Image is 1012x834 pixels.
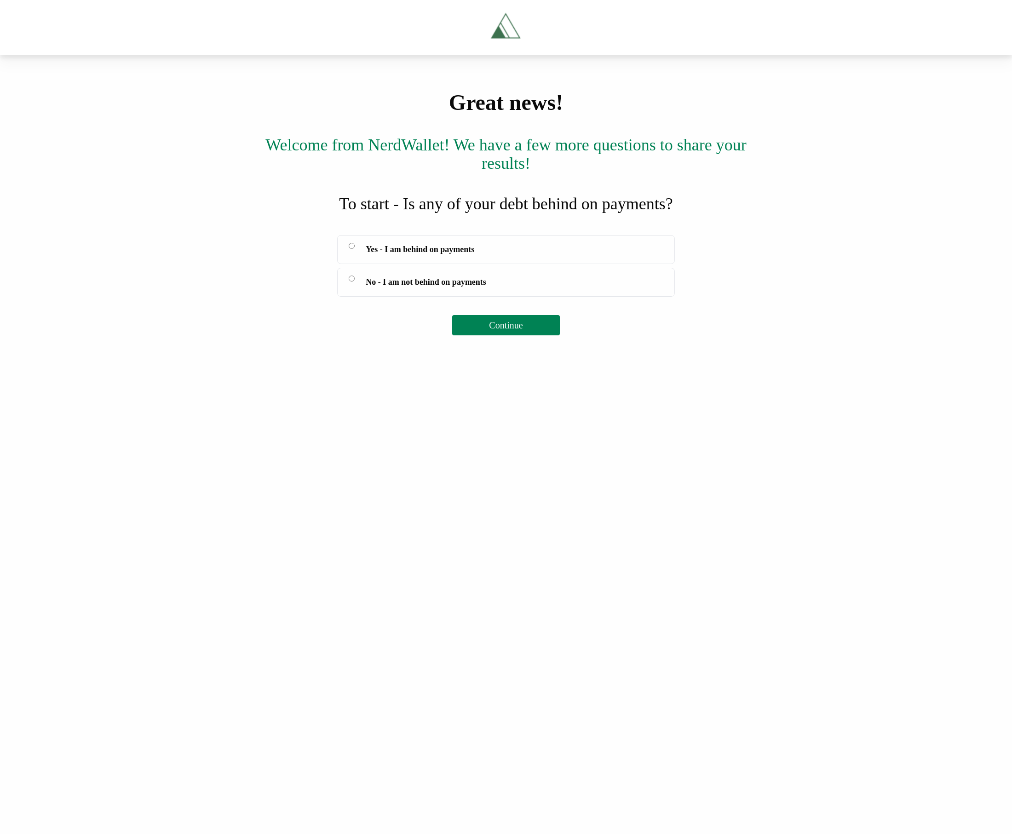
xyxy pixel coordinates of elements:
div: Welcome from NerdWallet! We have a few more questions to share your results! [253,136,759,173]
span: Continue [489,320,523,330]
span: Yes - I am behind on payments [366,243,474,256]
a: Tryascend.com [444,7,568,47]
button: Continue [452,315,559,335]
input: Yes - I am behind on payments [349,243,355,249]
input: No - I am not behind on payments [349,276,355,282]
span: No - I am not behind on payments [366,276,486,288]
img: Tryascend.com [485,7,526,47]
